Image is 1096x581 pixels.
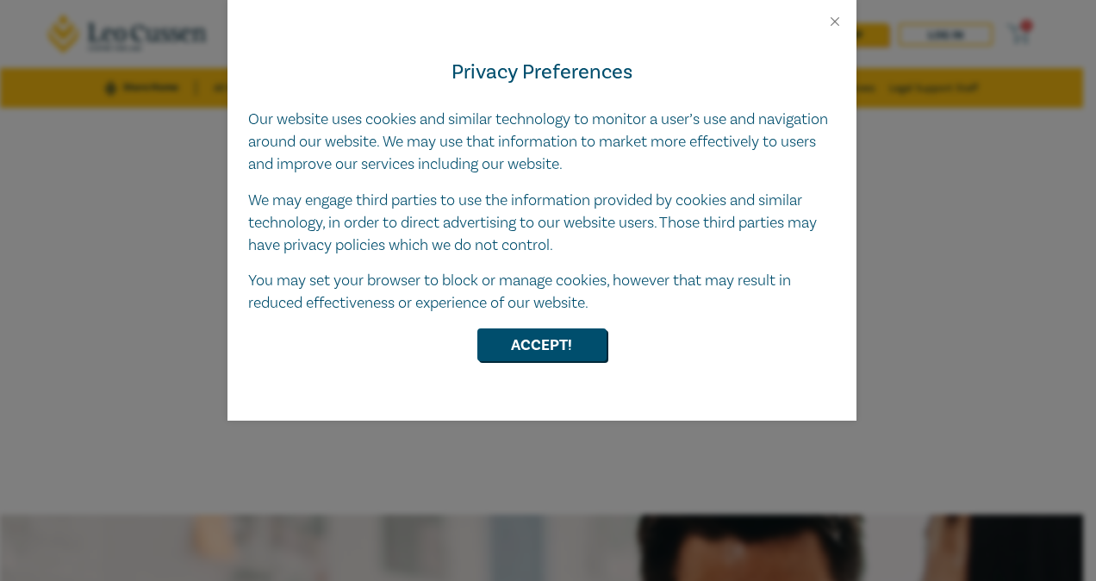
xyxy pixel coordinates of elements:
[248,57,836,88] h4: Privacy Preferences
[248,270,836,315] p: You may set your browser to block or manage cookies, however that may result in reduced effective...
[248,109,836,176] p: Our website uses cookies and similar technology to monitor a user’s use and navigation around our...
[248,190,836,257] p: We may engage third parties to use the information provided by cookies and similar technology, in...
[827,14,843,29] button: Close
[477,328,607,361] button: Accept!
